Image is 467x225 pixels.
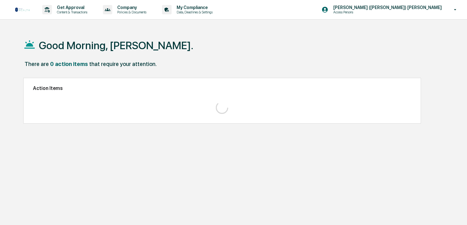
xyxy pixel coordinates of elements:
[50,61,88,67] div: 0 action items
[15,7,30,12] img: logo
[172,10,216,14] p: Data, Deadlines & Settings
[112,5,150,10] p: Company
[172,5,216,10] p: My Compliance
[89,61,157,67] div: that require your attention.
[328,5,445,10] p: [PERSON_NAME] ([PERSON_NAME]) [PERSON_NAME]
[112,10,150,14] p: Policies & Documents
[52,5,90,10] p: Get Approval
[52,10,90,14] p: Content & Transactions
[39,39,193,52] h1: Good Morning, [PERSON_NAME].
[33,85,411,91] h2: Action Items
[328,10,389,14] p: Access Persons
[25,61,49,67] div: There are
